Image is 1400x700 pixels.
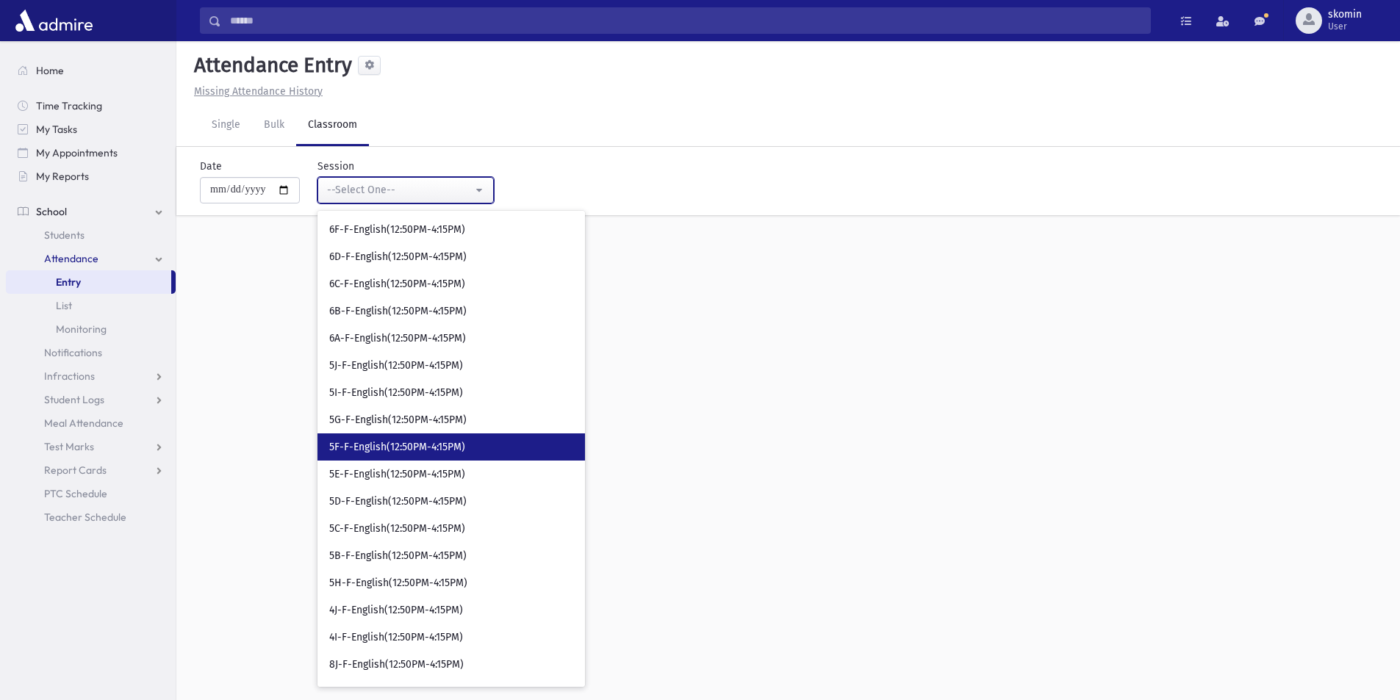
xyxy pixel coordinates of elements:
[329,576,467,591] span: 5H-F-English(12:50PM-4:15PM)
[329,304,467,319] span: 6B-F-English(12:50PM-4:15PM)
[200,159,222,174] label: Date
[44,416,123,430] span: Meal Attendance
[1328,9,1362,21] span: skomin
[6,94,176,118] a: Time Tracking
[44,369,95,383] span: Infractions
[329,331,466,346] span: 6A-F-English(12:50PM-4:15PM)
[44,440,94,453] span: Test Marks
[56,275,81,289] span: Entry
[6,118,176,141] a: My Tasks
[44,393,104,406] span: Student Logs
[317,177,494,203] button: --Select One--
[329,386,463,400] span: 5I-F-English(12:50PM-4:15PM)
[6,165,176,188] a: My Reports
[36,146,118,159] span: My Appointments
[6,364,176,388] a: Infractions
[200,105,252,146] a: Single
[329,494,467,509] span: 5D-F-English(12:50PM-4:15PM)
[188,85,323,98] a: Missing Attendance History
[6,200,176,223] a: School
[329,657,464,672] span: 8J-F-English(12:50PM-4:15PM)
[12,6,96,35] img: AdmirePro
[329,549,467,563] span: 5B-F-English(12:50PM-4:15PM)
[56,322,107,336] span: Monitoring
[6,223,176,247] a: Students
[329,467,465,482] span: 5E-F-English(12:50PM-4:15PM)
[6,317,176,341] a: Monitoring
[327,182,473,198] div: --Select One--
[329,358,463,373] span: 5J-F-English(12:50PM-4:15PM)
[329,522,465,536] span: 5C-F-English(12:50PM-4:15PM)
[6,270,171,294] a: Entry
[6,411,176,435] a: Meal Attendance
[36,170,89,183] span: My Reports
[6,458,176,482] a: Report Cards
[6,59,176,82] a: Home
[329,277,465,292] span: 6C-F-English(12:50PM-4:15PM)
[6,141,176,165] a: My Appointments
[6,294,176,317] a: List
[1328,21,1362,32] span: User
[44,252,98,265] span: Attendance
[44,510,126,524] span: Teacher Schedule
[6,505,176,529] a: Teacher Schedule
[36,99,102,112] span: Time Tracking
[6,341,176,364] a: Notifications
[6,482,176,505] a: PTC Schedule
[44,346,102,359] span: Notifications
[6,388,176,411] a: Student Logs
[194,85,323,98] u: Missing Attendance History
[221,7,1150,34] input: Search
[329,630,463,645] span: 4I-F-English(12:50PM-4:15PM)
[56,299,72,312] span: List
[329,413,467,427] span: 5G-F-English(12:50PM-4:15PM)
[6,247,176,270] a: Attendance
[329,250,467,264] span: 6D-F-English(12:50PM-4:15PM)
[36,205,67,218] span: School
[329,440,465,455] span: 5F-F-English(12:50PM-4:15PM)
[317,159,354,174] label: Session
[188,53,352,78] h5: Attendance Entry
[44,487,107,500] span: PTC Schedule
[329,223,465,237] span: 6F-F-English(12:50PM-4:15PM)
[296,105,369,146] a: Classroom
[36,123,77,136] span: My Tasks
[252,105,296,146] a: Bulk
[44,228,85,242] span: Students
[36,64,64,77] span: Home
[6,435,176,458] a: Test Marks
[329,603,463,618] span: 4J-F-English(12:50PM-4:15PM)
[44,463,107,477] span: Report Cards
